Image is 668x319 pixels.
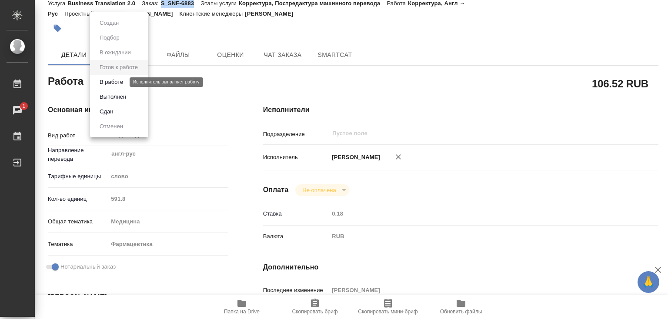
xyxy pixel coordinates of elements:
[97,92,129,102] button: Выполнен
[97,33,122,43] button: Подбор
[97,18,121,28] button: Создан
[97,77,126,87] button: В работе
[97,122,126,131] button: Отменен
[97,63,140,72] button: Готов к работе
[97,107,116,116] button: Сдан
[97,48,134,57] button: В ожидании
